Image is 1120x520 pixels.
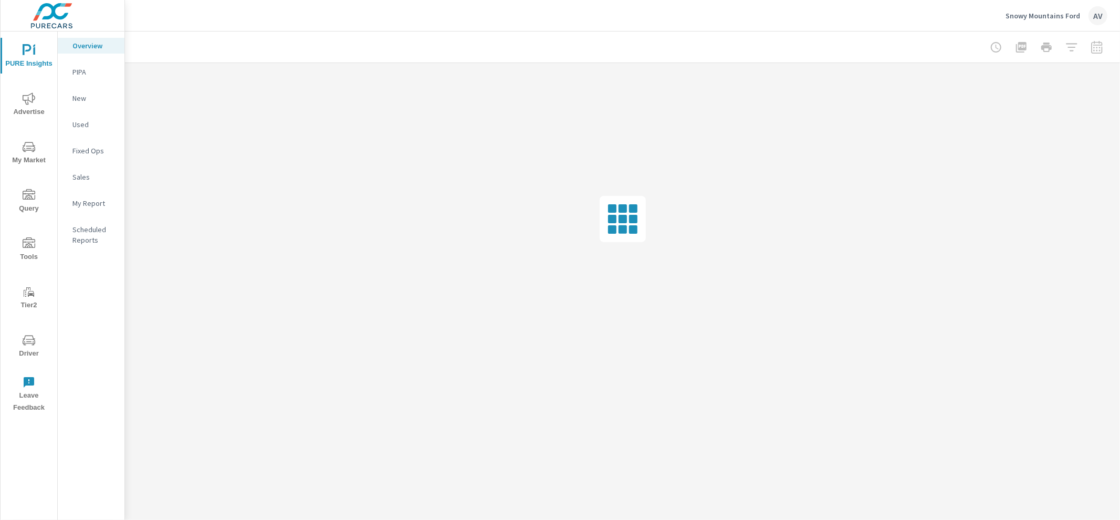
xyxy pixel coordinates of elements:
[72,198,116,209] p: My Report
[72,224,116,245] p: Scheduled Reports
[58,38,124,54] div: Overview
[72,67,116,77] p: PIPA
[58,195,124,211] div: My Report
[1,32,57,418] div: nav menu
[72,145,116,156] p: Fixed Ops
[58,117,124,132] div: Used
[4,286,54,311] span: Tier2
[4,376,54,414] span: Leave Feedback
[58,143,124,159] div: Fixed Ops
[72,93,116,103] p: New
[72,119,116,130] p: Used
[4,92,54,118] span: Advertise
[4,334,54,360] span: Driver
[4,44,54,70] span: PURE Insights
[72,172,116,182] p: Sales
[58,222,124,248] div: Scheduled Reports
[4,141,54,167] span: My Market
[1088,6,1107,25] div: AV
[1006,11,1080,20] p: Snowy Mountains Ford
[58,169,124,185] div: Sales
[58,90,124,106] div: New
[4,189,54,215] span: Query
[58,64,124,80] div: PIPA
[72,40,116,51] p: Overview
[4,237,54,263] span: Tools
